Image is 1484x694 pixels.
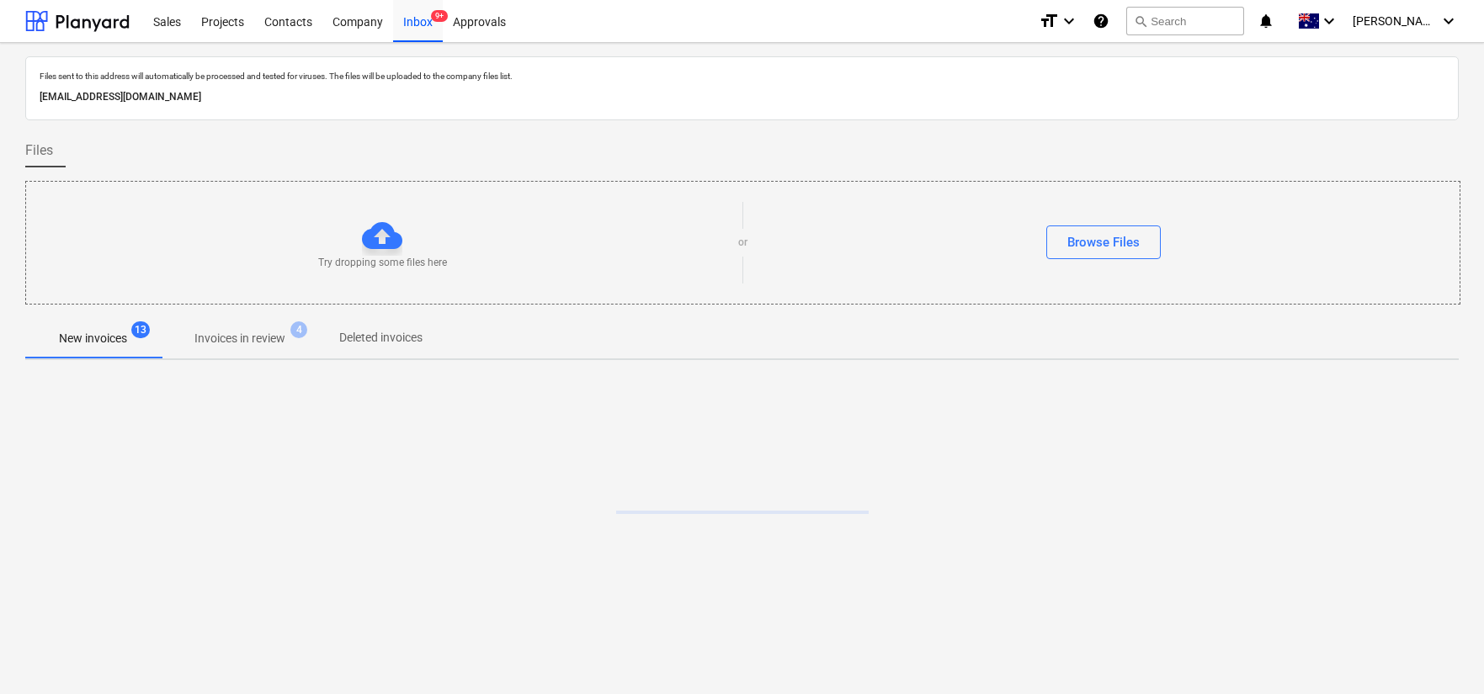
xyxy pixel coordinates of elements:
i: keyboard_arrow_down [1059,11,1079,31]
i: notifications [1258,11,1274,31]
span: 9+ [431,10,448,22]
span: 4 [290,321,307,338]
div: Browse Files [1067,231,1140,253]
i: keyboard_arrow_down [1319,11,1339,31]
i: keyboard_arrow_down [1439,11,1459,31]
p: Try dropping some files here [318,256,447,270]
p: New invoices [59,330,127,347]
i: Knowledge base [1093,11,1109,31]
span: Files [25,140,53,161]
iframe: Chat Widget [1400,613,1484,694]
span: 13 [131,321,150,338]
p: or [738,236,747,250]
i: format_size [1039,11,1059,31]
button: Browse Files [1046,225,1161,259]
p: Invoices in review [194,330,285,347]
p: Files sent to this address will automatically be processed and tested for viruses. The files will... [40,71,1444,82]
p: [EMAIL_ADDRESS][DOMAIN_NAME] [40,88,1444,106]
p: Deleted invoices [339,329,423,347]
button: Search [1126,7,1244,35]
span: search [1134,14,1147,28]
div: Try dropping some files hereorBrowse Files [25,181,1460,305]
span: [PERSON_NAME] [1353,14,1437,28]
